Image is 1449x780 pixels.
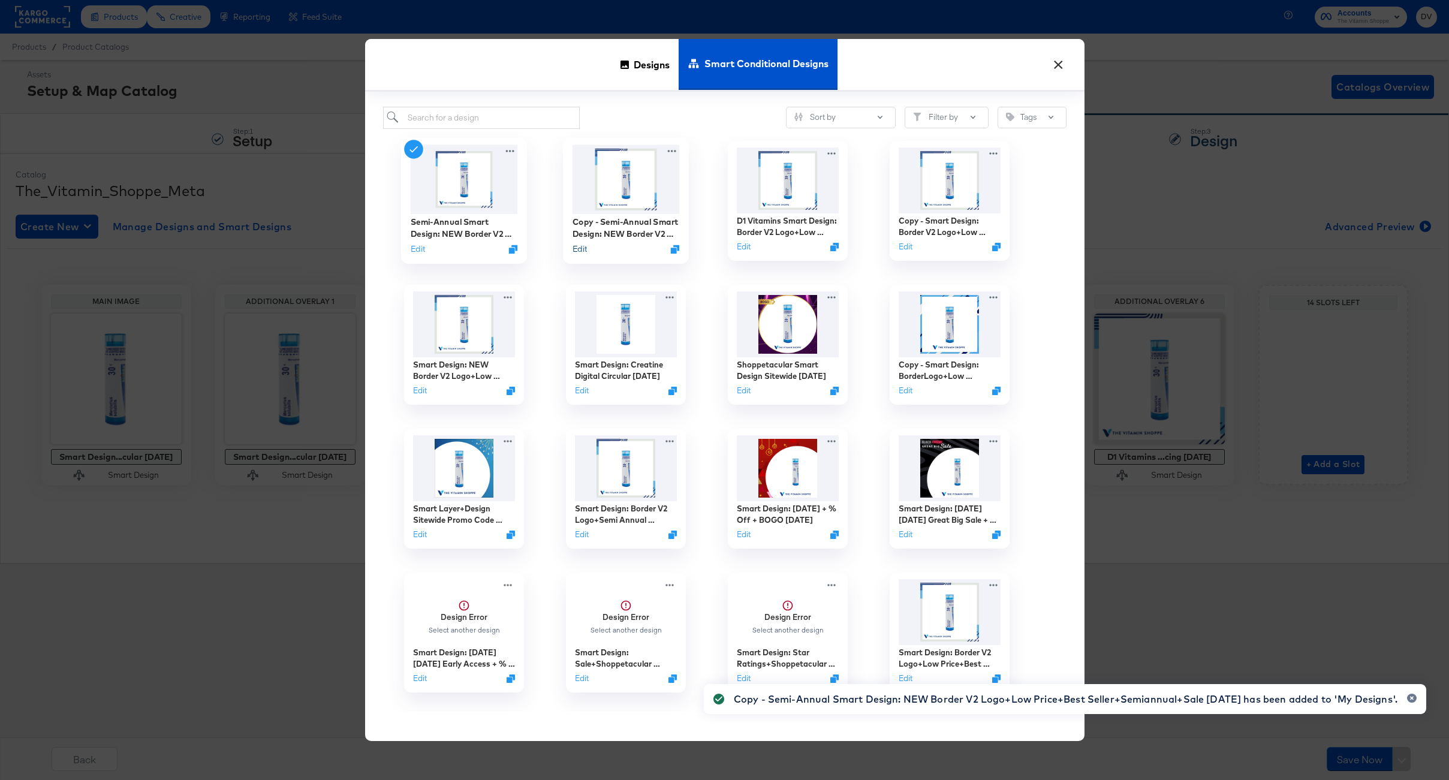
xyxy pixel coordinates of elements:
svg: Duplicate [668,530,677,538]
div: Semi-Annual Smart Design: NEW Border V2 Logo+Low Price+Best Seller+Semiannual+Sale [DATE]EditDupl... [401,138,527,264]
div: Smart Design: [DATE][DATE] Great Big Sale + % Off + BOGO [DATE]EditDuplicate [890,429,1010,549]
img: UsayHJT5hqki4iUnLdMTIA.jpg [899,291,1001,357]
svg: Duplicate [668,386,677,394]
button: Edit [575,673,589,684]
svg: Duplicate [668,674,677,682]
div: Select another design [427,626,500,634]
div: Copy - Semi-Annual Smart Design: NEW Border V2 Logo+Low Price+Best Seller+Semiannual+Sale [DATE]E... [563,138,689,264]
div: Smart Design: Border V2 Logo+Low Price+Best Seller+BOGO+Sale [DATE] [899,647,1001,669]
button: Edit [575,529,589,540]
svg: Duplicate [507,386,515,394]
img: 2ZKwdZDqJgf6V_E_HDy3Bw.jpg [413,435,515,501]
button: TagTags [998,107,1067,128]
strong: Design Error [441,611,487,622]
div: Smart Design: Border V2 Logo+Semi Annual Sale+Low Price+Best Seller+BOGO+Sale [DATE] [575,503,677,525]
img: ZGj6vIBARn1knlUicnyOAA.jpg [410,144,517,213]
svg: Duplicate [507,530,515,538]
button: Edit [899,241,912,252]
button: Edit [899,385,912,396]
div: Shoppetacular Smart Design Sitewide [DATE]EditDuplicate [728,285,848,405]
div: Smart Design: [DATE] + % Off + BOGO [DATE]EditDuplicate [728,429,848,549]
svg: Duplicate [507,674,515,682]
div: Smart Design: [DATE][DATE] Early Access + % Off + BOGO [DATE] [413,647,515,669]
img: hhucuELfsgxarOBxQUNUrA.jpg [737,147,839,213]
input: Search for a design [383,107,580,129]
div: Smart Design: Sale+Shoppetacular [DATE] [575,647,677,669]
div: Smart Design: NEW Border V2 Logo+Low Price+Best Seller+BOGO+Sale [DATE]EditDuplicate [404,285,524,405]
svg: Duplicate [508,245,517,254]
svg: Duplicate [830,386,839,394]
img: YYqGfHeEZq73L10EF1hmBQ.jpg [737,435,839,501]
div: Design ErrorSelect another designSmart Design: Sale+Shoppetacular [DATE]EditDuplicate [566,573,686,692]
button: Edit [413,673,427,684]
button: Edit [899,529,912,540]
div: Copy - Smart Design: BorderLogo+Low Price+Best Seller+BOGO+Sale+Star Ratings [DATE]EditDuplicate [890,285,1010,405]
svg: Tag [1006,113,1014,121]
img: hyrMqZF_dmM1E_2aKpKlSQ.jpg [575,291,677,357]
img: hhucuELfsgxarOBxQUNUrA.jpg [899,579,1001,645]
svg: Duplicate [670,245,679,254]
img: XmlM7o8c-_7_Dfv2pnSOCA.jpg [899,435,1001,501]
div: Copy - Semi-Annual Smart Design: NEW Border V2 Logo+Low Price+Best Seller+Semiannual+Sale [DATE] [572,216,679,239]
div: Smart Design: [DATE][DATE] Great Big Sale + % Off + BOGO [DATE] [899,503,1001,525]
div: Design ErrorSelect another designSmart Design: Star Ratings+Shoppetacular [DATE]EditDuplicate [728,573,848,692]
span: Designs [634,38,670,91]
div: Smart Design: Creatine Digital Circular [DATE] [575,359,677,381]
div: Smart Design: Border V2 Logo+Semi Annual Sale+Low Price+Best Seller+BOGO+Sale [DATE]EditDuplicate [566,429,686,549]
div: D1 Vitamins Smart Design: Border V2 Logo+Low Price+Best Seller+BOGO+Sale Pricing [DATE]EditDuplicate [728,141,848,261]
button: Edit [410,243,424,254]
span: Smart Conditional Designs [704,37,829,90]
div: Select another design [589,626,662,634]
button: Edit [575,385,589,396]
div: Select another design [751,626,824,634]
button: Edit [413,529,427,540]
div: Copy - Smart Design: Border V2 Logo+Low Price+Best Seller+BOGO+Sale [DATE]EditDuplicate [890,141,1010,261]
div: Smart Design: Border V2 Logo+Low Price+Best Seller+BOGO+Sale [DATE]EditDuplicate [890,573,1010,692]
div: Semi-Annual Smart Design: NEW Border V2 Logo+Low Price+Best Seller+Semiannual+Sale [DATE] [410,216,517,239]
button: Edit [572,243,586,254]
button: FilterFilter by [905,107,989,128]
button: Edit [413,385,427,396]
strong: Design Error [764,611,811,622]
svg: Duplicate [830,242,839,251]
img: ZGj6vIBARn1knlUicnyOAA.jpg [572,144,679,213]
button: Edit [737,529,751,540]
div: Smart Design: [DATE] + % Off + BOGO [DATE] [737,503,839,525]
svg: Duplicate [830,530,839,538]
svg: Filter [913,113,921,121]
div: Smart Design: NEW Border V2 Logo+Low Price+Best Seller+BOGO+Sale [DATE] [413,359,515,381]
img: ZGj6vIBARn1knlUicnyOAA.jpg [413,291,515,357]
img: hhucuELfsgxarOBxQUNUrA.jpg [899,147,1001,213]
div: Design ErrorSelect another designSmart Design: [DATE][DATE] Early Access + % Off + BOGO [DATE]Edi... [404,573,524,692]
div: Smart Design: Creatine Digital Circular [DATE]EditDuplicate [566,285,686,405]
div: Smart Layer+Design Sitewide Promo Code TEST [DATE]EditDuplicate [404,429,524,549]
button: Edit [737,385,751,396]
svg: Duplicate [992,530,1001,538]
button: SlidersSort by [786,107,896,128]
img: 3qSqEw_l3_MP8xEOtaUJCA.jpg [737,291,839,357]
div: Copy - Smart Design: BorderLogo+Low Price+Best Seller+BOGO+Sale+Star Ratings [DATE] [899,359,1001,381]
img: hhucuELfsgxarOBxQUNUrA.jpg [575,435,677,501]
div: D1 Vitamins Smart Design: Border V2 Logo+Low Price+Best Seller+BOGO+Sale Pricing [DATE] [737,215,839,237]
div: Copy - Semi-Annual Smart Design: NEW Border V2 Logo+Low Price+Best Seller+Semiannual+Sale [DATE] ... [734,692,1397,706]
div: Smart Layer+Design Sitewide Promo Code TEST [DATE] [413,503,515,525]
button: × [1048,51,1070,73]
strong: Design Error [603,611,649,622]
svg: Sliders [794,113,803,121]
svg: Duplicate [992,386,1001,394]
svg: Duplicate [992,242,1001,251]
